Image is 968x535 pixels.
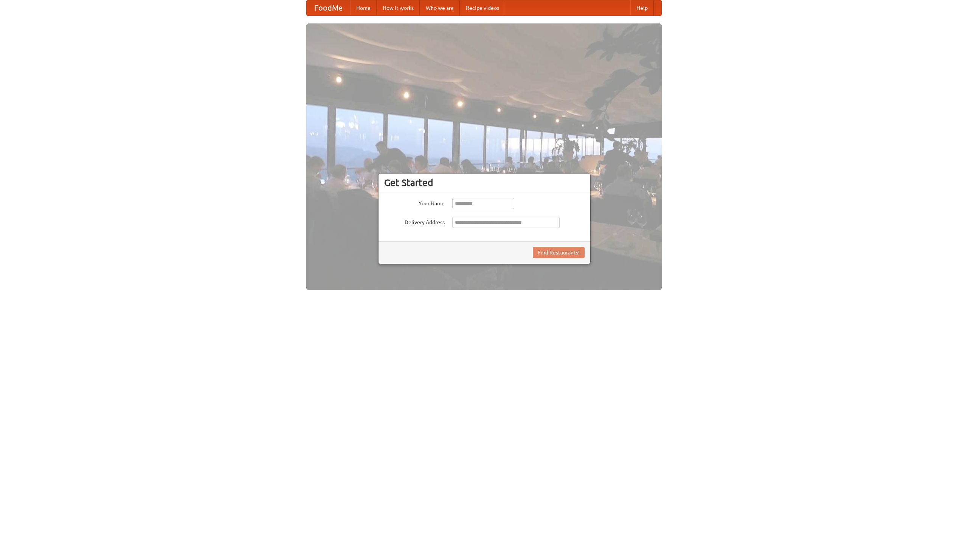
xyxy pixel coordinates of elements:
a: Recipe videos [460,0,505,16]
label: Delivery Address [384,217,445,226]
a: Home [350,0,377,16]
button: Find Restaurants! [533,247,585,258]
a: FoodMe [307,0,350,16]
h3: Get Started [384,177,585,188]
label: Your Name [384,198,445,207]
a: Help [630,0,654,16]
a: How it works [377,0,420,16]
a: Who we are [420,0,460,16]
